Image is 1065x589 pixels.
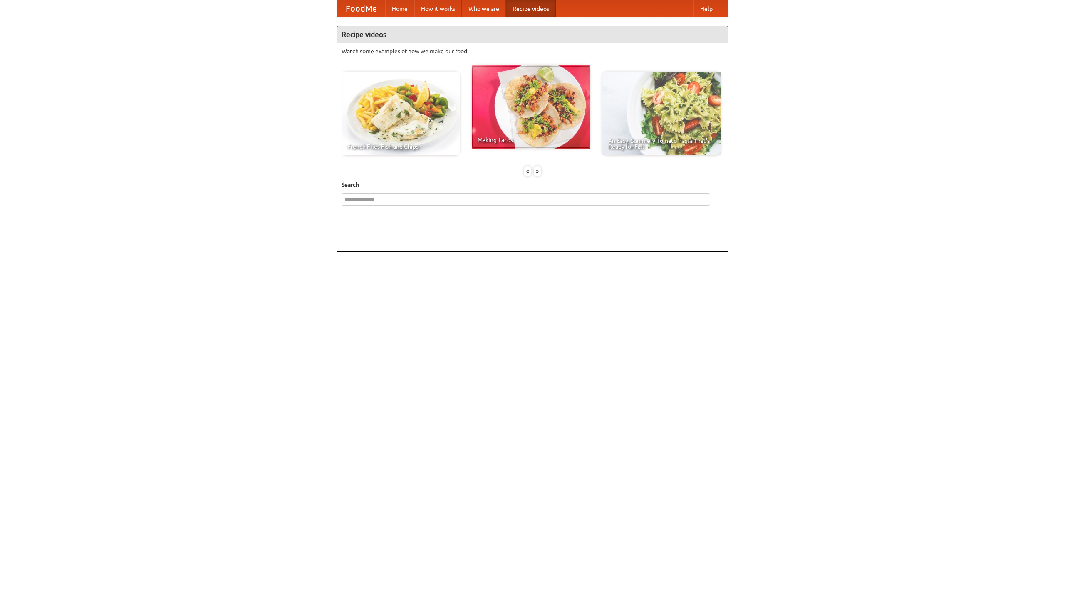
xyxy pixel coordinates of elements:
[337,0,385,17] a: FoodMe
[608,138,715,149] span: An Easy, Summery Tomato Pasta That's Ready for Fall
[337,26,728,43] h4: Recipe videos
[506,0,556,17] a: Recipe videos
[602,72,721,155] a: An Easy, Summery Tomato Pasta That's Ready for Fall
[342,72,460,155] a: French Fries Fish and Chips
[414,0,462,17] a: How it works
[472,65,590,149] a: Making Tacos
[693,0,719,17] a: Help
[478,137,584,143] span: Making Tacos
[534,166,541,176] div: »
[342,181,723,189] h5: Search
[385,0,414,17] a: Home
[347,144,454,149] span: French Fries Fish and Chips
[524,166,531,176] div: «
[342,47,723,55] p: Watch some examples of how we make our food!
[462,0,506,17] a: Who we are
